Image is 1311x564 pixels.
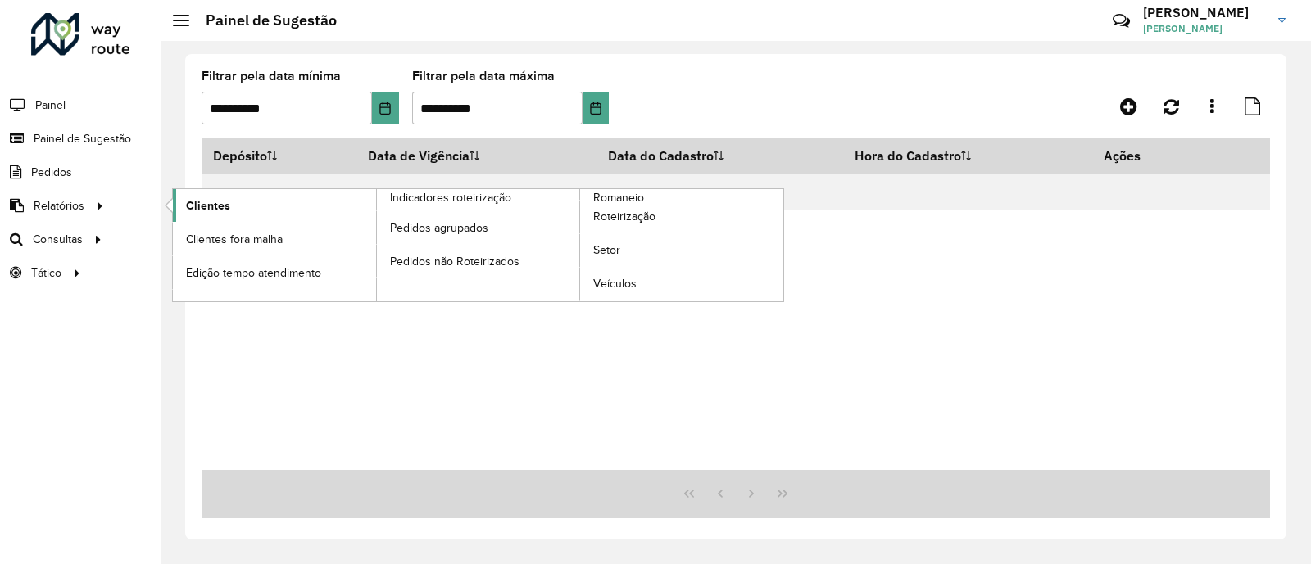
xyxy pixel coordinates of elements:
td: Nenhum registro encontrado [202,174,1270,210]
label: Filtrar pela data mínima [202,66,341,86]
a: Edição tempo atendimento [173,256,376,289]
span: [PERSON_NAME] [1143,21,1266,36]
span: Clientes [186,197,230,214]
th: Hora do Cadastro [844,138,1093,174]
span: Pedidos [31,164,72,181]
th: Ações [1092,138,1191,173]
span: Tático [31,264,61,282]
a: Setor [580,234,783,267]
a: Contato Rápido [1104,3,1139,38]
span: Roteirização [593,208,655,225]
th: Depósito [202,138,356,174]
h2: Painel de Sugestão [189,11,337,29]
span: Romaneio [593,189,644,206]
button: Choose Date [372,92,398,124]
a: Pedidos agrupados [377,211,580,244]
span: Setor [593,241,620,259]
span: Clientes fora malha [186,231,283,248]
th: Data de Vigência [356,138,597,174]
a: Romaneio [377,189,784,301]
a: Indicadores roteirização [173,189,580,301]
span: Edição tempo atendimento [186,264,321,282]
span: Pedidos agrupados [390,219,488,237]
span: Veículos [593,275,637,292]
a: Clientes [173,189,376,222]
span: Consultas [33,231,83,248]
span: Indicadores roteirização [390,189,511,206]
a: Clientes fora malha [173,223,376,255]
span: Painel [35,97,66,114]
label: Filtrar pela data máxima [412,66,555,86]
button: Choose Date [583,92,609,124]
a: Roteirização [580,201,783,233]
a: Veículos [580,268,783,300]
th: Data do Cadastro [597,138,844,174]
span: Relatórios [34,197,84,214]
div: Críticas? Dúvidas? Elogios? Sugestões? Entre em contato conosco! [917,5,1088,49]
a: Pedidos não Roteirizados [377,245,580,277]
span: Pedidos não Roteirizados [390,253,519,270]
h3: [PERSON_NAME] [1143,5,1266,20]
span: Painel de Sugestão [34,130,131,147]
